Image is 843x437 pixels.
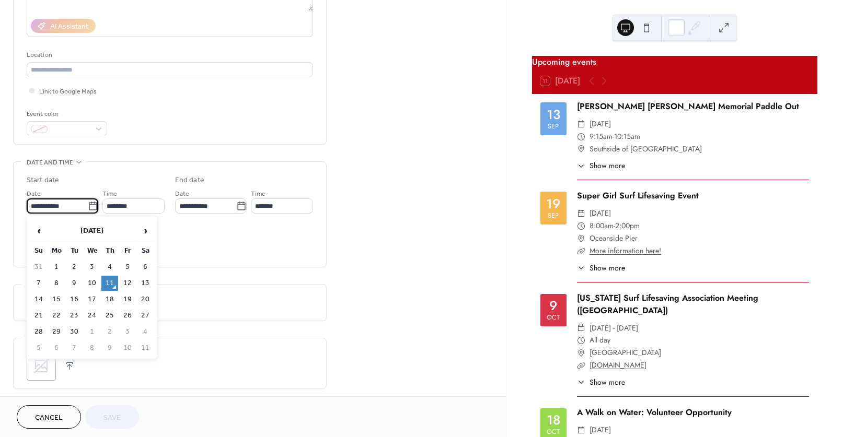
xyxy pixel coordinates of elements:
[48,259,65,275] td: 1
[48,292,65,307] td: 15
[137,324,154,339] td: 4
[590,347,661,359] span: [GEOGRAPHIC_DATA]
[546,197,560,210] div: 19
[27,50,311,61] div: Location
[577,322,585,335] div: ​
[577,143,585,156] div: ​
[251,188,265,199] span: Time
[590,232,638,245] span: Oceanside Pier
[27,157,73,168] span: Date and time
[590,377,625,388] span: Show more
[614,220,615,232] span: -
[577,232,585,245] div: ​
[137,220,153,241] span: ›
[613,131,614,143] span: -
[84,243,100,258] th: We
[577,334,585,347] div: ​
[66,308,83,323] td: 23
[27,175,59,186] div: Start date
[39,86,97,97] span: Link to Google Maps
[30,324,47,339] td: 28
[101,324,118,339] td: 2
[577,292,758,316] a: [US_STATE] Surf Lifesaving Association Meeting ([GEOGRAPHIC_DATA])
[119,324,136,339] td: 3
[577,190,699,202] a: Super Girl Surf Lifesaving Event
[84,292,100,307] td: 17
[119,243,136,258] th: Fr
[175,188,189,199] span: Date
[30,243,47,258] th: Su
[84,259,100,275] td: 3
[577,263,625,274] button: ​Show more
[101,243,118,258] th: Th
[27,351,56,381] div: ;
[549,299,557,312] div: 9
[48,340,65,356] td: 6
[17,405,81,429] a: Cancel
[577,160,625,171] button: ​Show more
[137,292,154,307] td: 20
[590,245,661,256] a: More information here!
[102,188,117,199] span: Time
[590,118,611,131] span: [DATE]
[577,160,585,171] div: ​
[119,340,136,356] td: 10
[590,220,614,232] span: 8:00am
[137,243,154,258] th: Sa
[590,160,625,171] span: Show more
[66,259,83,275] td: 2
[590,263,625,274] span: Show more
[577,245,585,257] div: ​
[84,276,100,291] td: 10
[27,188,41,199] span: Date
[30,276,47,291] td: 7
[84,324,100,339] td: 1
[119,292,136,307] td: 19
[590,424,611,436] span: [DATE]
[614,131,640,143] span: 10:15am
[137,340,154,356] td: 11
[30,259,47,275] td: 31
[547,429,560,435] div: Oct
[66,276,83,291] td: 9
[577,100,809,113] div: [PERSON_NAME] [PERSON_NAME] Memorial Paddle Out
[137,308,154,323] td: 27
[547,414,560,427] div: 18
[577,377,585,388] div: ​
[590,334,610,347] span: All day
[137,276,154,291] td: 13
[590,131,613,143] span: 9:15am
[615,220,640,232] span: 2:00pm
[532,56,817,68] div: Upcoming events
[577,263,585,274] div: ​
[48,324,65,339] td: 29
[119,308,136,323] td: 26
[137,259,154,275] td: 6
[547,108,560,121] div: 13
[590,207,611,220] span: [DATE]
[101,340,118,356] td: 9
[66,324,83,339] td: 30
[48,220,136,242] th: [DATE]
[66,243,83,258] th: Tu
[27,109,105,120] div: Event color
[84,308,100,323] td: 24
[30,308,47,323] td: 21
[31,220,47,241] span: ‹
[577,424,585,436] div: ​
[548,212,559,219] div: Sep
[577,118,585,131] div: ​
[119,276,136,291] td: 12
[30,340,47,356] td: 5
[119,259,136,275] td: 5
[548,123,559,130] div: Sep
[590,322,638,335] span: [DATE] - [DATE]
[547,314,560,321] div: Oct
[175,175,204,186] div: End date
[66,292,83,307] td: 16
[48,243,65,258] th: Mo
[101,292,118,307] td: 18
[66,340,83,356] td: 7
[577,131,585,143] div: ​
[590,360,646,370] a: [DOMAIN_NAME]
